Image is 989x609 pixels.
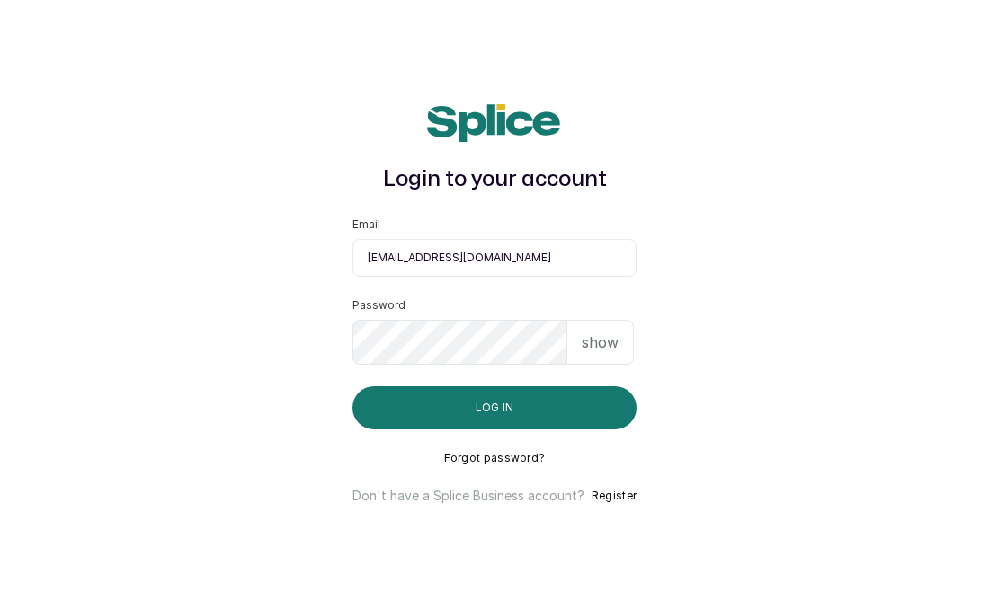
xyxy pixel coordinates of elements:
[352,386,637,429] button: Log in
[352,217,380,232] label: Email
[352,487,584,505] p: Don't have a Splice Business account?
[592,487,637,505] button: Register
[352,298,405,313] label: Password
[352,163,637,196] h1: Login to your account
[582,331,619,353] p: show
[444,451,546,465] button: Forgot password?
[352,239,637,277] input: email@acme.com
